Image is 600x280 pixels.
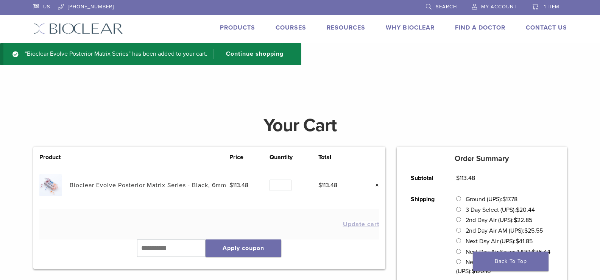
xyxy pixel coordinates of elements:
[270,153,318,162] th: Quantity
[455,24,505,31] a: Find A Doctor
[481,4,517,10] span: My Account
[473,252,549,271] a: Back To Top
[456,174,475,182] bdi: 113.48
[206,239,281,257] button: Apply coupon
[318,181,322,189] span: $
[39,153,70,162] th: Product
[229,153,270,162] th: Price
[514,216,517,224] span: $
[466,248,550,256] label: Next Day Air Saver (UPS):
[466,206,535,214] label: 3 Day Select (UPS):
[532,248,550,256] bdi: 35.44
[369,180,379,190] a: Remove this item
[466,196,517,203] label: Ground (UPS):
[220,24,255,31] a: Products
[516,206,535,214] bdi: 20.44
[402,167,448,189] th: Subtotal
[472,267,491,275] bdi: 120.16
[39,174,62,196] img: Bioclear Evolve Posterior Matrix Series - Black, 6mm
[327,24,365,31] a: Resources
[516,206,519,214] span: $
[229,181,233,189] span: $
[343,221,379,227] button: Update cart
[397,154,567,163] h5: Order Summary
[466,216,532,224] label: 2nd Day Air (UPS):
[514,216,532,224] bdi: 22.85
[28,116,573,135] h1: Your Cart
[318,153,358,162] th: Total
[544,4,559,10] span: 1 item
[532,248,535,256] span: $
[526,24,567,31] a: Contact Us
[502,196,517,203] bdi: 17.78
[516,238,519,245] span: $
[229,181,248,189] bdi: 113.48
[436,4,457,10] span: Search
[33,23,123,34] img: Bioclear
[502,196,506,203] span: $
[276,24,306,31] a: Courses
[456,174,460,182] span: $
[70,181,226,189] a: Bioclear Evolve Posterior Matrix Series - Black, 6mm
[516,238,533,245] bdi: 41.85
[318,181,337,189] bdi: 113.48
[466,227,543,235] label: 2nd Day Air AM (UPS):
[524,227,528,235] span: $
[466,238,533,245] label: Next Day Air (UPS):
[524,227,543,235] bdi: 25.55
[472,267,475,275] span: $
[386,24,435,31] a: Why Bioclear
[214,49,289,59] a: Continue shopping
